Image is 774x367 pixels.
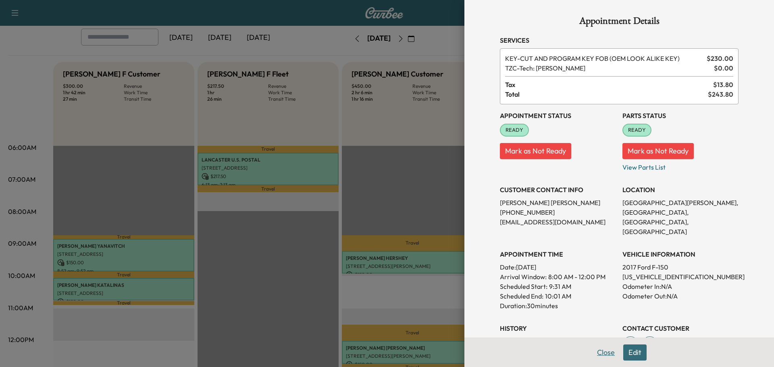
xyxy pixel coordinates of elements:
[505,54,703,63] span: CUT AND PROGRAM KEY FOB (OEM LOOK ALIKE KEY)
[713,80,733,89] span: $ 13.80
[500,217,616,227] p: [EMAIL_ADDRESS][DOMAIN_NAME]
[500,198,616,207] p: [PERSON_NAME] [PERSON_NAME]
[548,272,605,282] span: 8:00 AM - 12:00 PM
[622,282,739,291] p: Odometer In: N/A
[622,323,739,333] h3: CONTACT CUSTOMER
[500,301,616,311] p: Duration: 30 minutes
[622,249,739,259] h3: VEHICLE INFORMATION
[500,282,547,291] p: Scheduled Start:
[500,249,616,259] h3: APPOINTMENT TIME
[500,16,739,29] h1: Appointment Details
[622,111,739,120] h3: Parts Status
[505,89,708,99] span: Total
[622,198,739,236] p: [GEOGRAPHIC_DATA][PERSON_NAME], [GEOGRAPHIC_DATA], [GEOGRAPHIC_DATA], [GEOGRAPHIC_DATA]
[592,344,620,361] button: Close
[622,262,739,272] p: 2017 Ford F-150
[500,272,616,282] p: Arrival Window:
[622,272,739,282] p: [US_VEHICLE_IDENTIFICATION_NUMBER]
[622,143,694,159] button: Mark as Not Ready
[500,262,616,272] p: Date: [DATE]
[505,80,713,89] span: Tax
[500,143,571,159] button: Mark as Not Ready
[623,126,651,134] span: READY
[500,185,616,195] h3: CUSTOMER CONTACT INFO
[501,126,528,134] span: READY
[714,63,733,73] span: $ 0.00
[545,291,571,301] p: 10:01 AM
[549,282,571,291] p: 9:31 AM
[622,185,739,195] h3: LOCATION
[500,111,616,120] h3: Appointment Status
[500,207,616,217] p: [PHONE_NUMBER]
[500,323,616,333] h3: History
[500,35,739,45] h3: Services
[500,291,543,301] p: Scheduled End:
[708,89,733,99] span: $ 243.80
[622,291,739,301] p: Odometer Out: N/A
[505,63,711,73] span: Tech: Zach C
[500,336,616,346] p: Created By : [PERSON_NAME]
[622,159,739,172] p: View Parts List
[707,54,733,63] span: $ 230.00
[623,344,647,361] button: Edit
